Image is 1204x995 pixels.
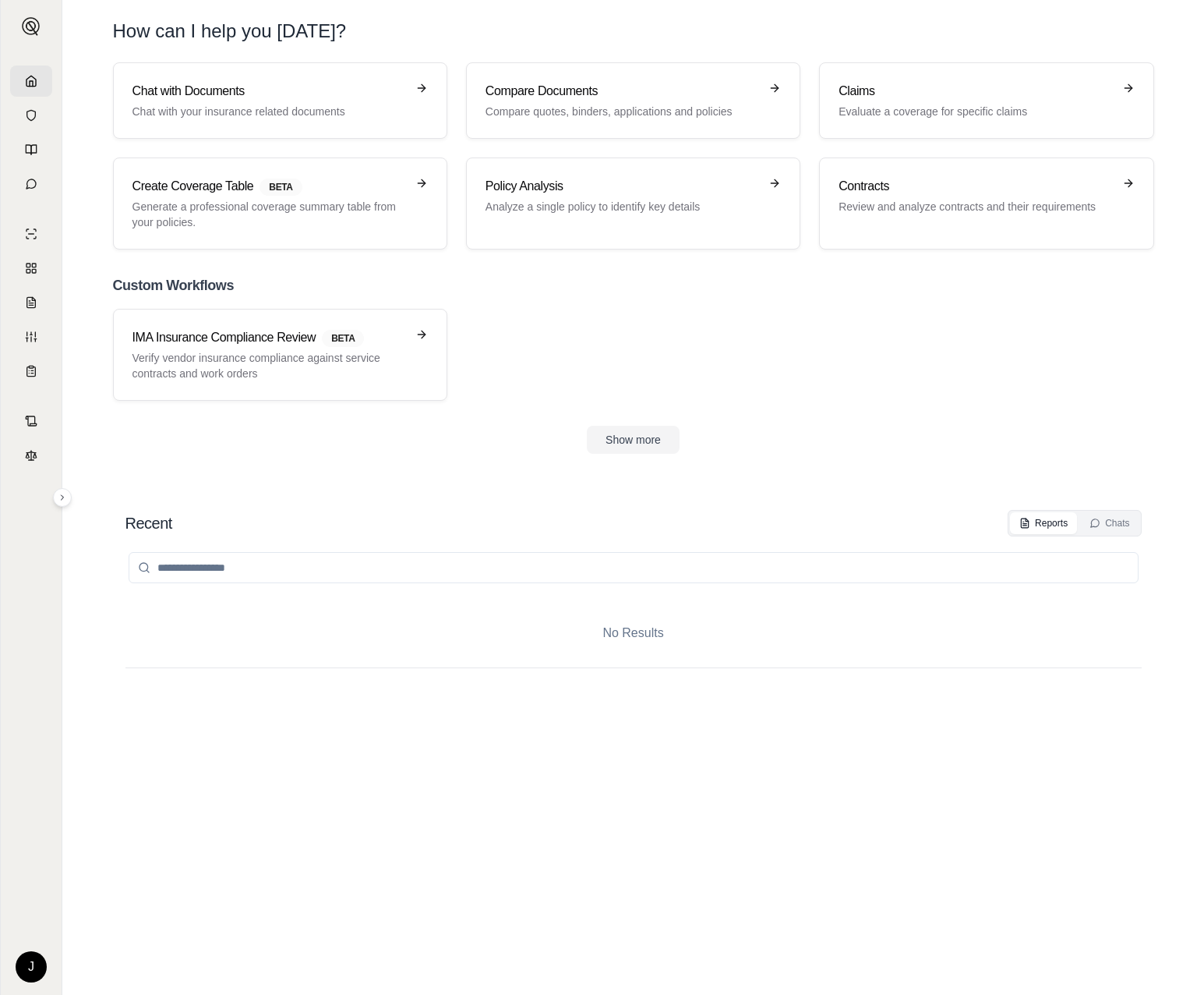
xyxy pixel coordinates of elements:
h3: Policy Analysis [485,177,759,196]
span: BETA [322,330,364,347]
a: Single Policy [10,218,52,250]
a: Home [10,66,52,97]
img: Expand sidebar [22,17,41,36]
a: Coverage Table [10,356,52,387]
h2: Recent [125,512,172,534]
div: No Results [125,599,1142,667]
a: Legal Search Engine [10,440,52,471]
a: Compare DocumentsCompare quotes, binders, applications and policies [466,62,800,139]
a: Contract Analysis [10,405,52,437]
a: Claim Coverage [10,287,52,318]
a: Documents Vault [10,100,52,131]
a: Create Coverage TableBETAGenerate a professional coverage summary table from your policies. [113,158,447,250]
div: Reports [1019,517,1068,529]
button: Expand sidebar [16,11,47,42]
p: Verify vendor insurance compliance against service contracts and work orders [132,350,406,381]
a: Chat [10,168,52,200]
h1: How can I help you [DATE]? [113,19,347,44]
div: J [16,951,47,983]
a: Custom Report [10,321,52,352]
a: ContractsReview and analyze contracts and their requirements [819,158,1153,250]
h3: Claims [839,82,1112,101]
button: Show more [587,426,680,454]
h3: Chat with Documents [132,82,406,101]
h3: IMA Insurance Compliance Review [132,328,406,347]
h3: Contracts [839,177,1112,196]
a: Prompt Library [10,134,52,165]
a: Chat with DocumentsChat with your insurance related documents [113,62,447,139]
p: Analyze a single policy to identify key details [485,199,759,214]
button: Reports [1010,512,1077,534]
button: Expand sidebar [53,488,72,507]
p: Chat with your insurance related documents [132,104,406,119]
div: Chats [1089,517,1129,529]
h3: Create Coverage Table [132,177,406,196]
p: Evaluate a coverage for specific claims [839,104,1112,119]
h2: Custom Workflows [113,274,1154,296]
p: Review and analyze contracts and their requirements [839,199,1112,214]
h3: Compare Documents [485,82,759,101]
a: ClaimsEvaluate a coverage for specific claims [819,62,1153,139]
button: Chats [1080,512,1139,534]
p: Compare quotes, binders, applications and policies [485,104,759,119]
p: Generate a professional coverage summary table from your policies. [132,199,406,230]
span: BETA [260,179,302,196]
a: Policy AnalysisAnalyze a single policy to identify key details [466,158,800,250]
a: IMA Insurance Compliance ReviewBETAVerify vendor insurance compliance against service contracts a... [113,309,447,401]
a: Policy Comparisons [10,253,52,284]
